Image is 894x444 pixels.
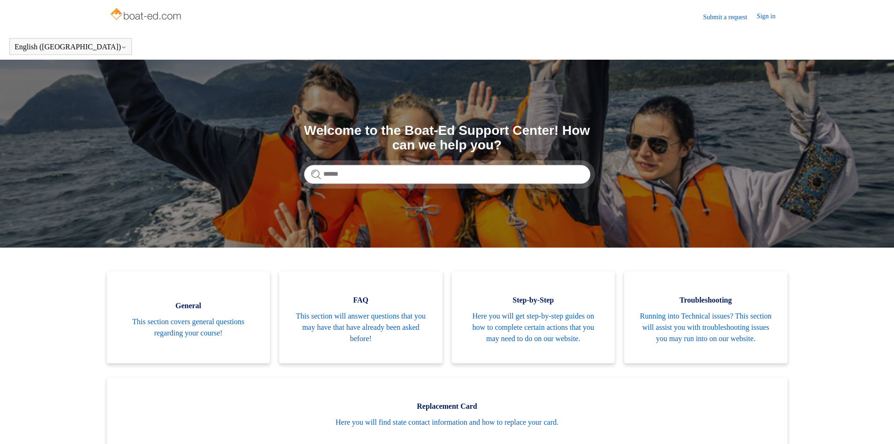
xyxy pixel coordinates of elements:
[121,316,256,339] span: This section covers general questions regarding your course!
[121,401,773,412] span: Replacement Card
[466,295,601,306] span: Step-by-Step
[624,271,787,363] a: Troubleshooting Running into Technical issues? This section will assist you with troubleshooting ...
[452,271,615,363] a: Step-by-Step Here you will get step-by-step guides on how to complete certain actions that you ma...
[121,300,256,312] span: General
[756,11,785,23] a: Sign in
[279,271,443,363] a: FAQ This section will answer questions that you may have that have already been asked before!
[863,413,887,437] div: Live chat
[703,12,756,22] a: Submit a request
[293,311,428,344] span: This section will answer questions that you may have that have already been asked before!
[15,43,127,51] button: English ([GEOGRAPHIC_DATA])
[466,311,601,344] span: Here you will get step-by-step guides on how to complete certain actions that you may need to do ...
[638,311,773,344] span: Running into Technical issues? This section will assist you with troubleshooting issues you may r...
[304,124,590,153] h1: Welcome to the Boat-Ed Support Center! How can we help you?
[107,271,270,363] a: General This section covers general questions regarding your course!
[293,295,428,306] span: FAQ
[638,295,773,306] span: Troubleshooting
[121,417,773,428] span: Here you will find state contact information and how to replace your card.
[109,6,184,24] img: Boat-Ed Help Center home page
[304,165,590,184] input: Search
